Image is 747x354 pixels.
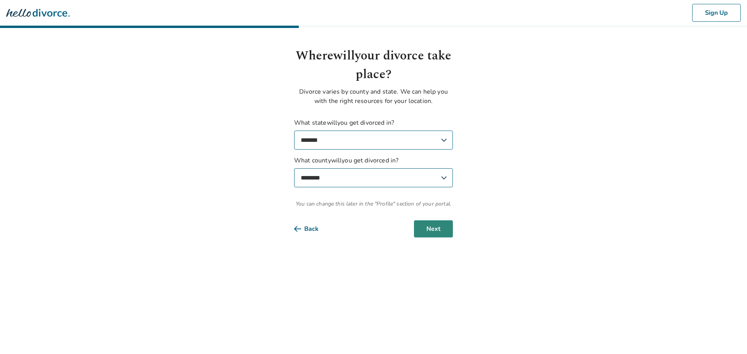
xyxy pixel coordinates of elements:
[294,200,453,208] span: You can change this later in the "Profile" section of your portal.
[294,156,453,187] label: What county will you get divorced in?
[294,168,453,187] select: What countywillyou get divorced in?
[294,220,331,237] button: Back
[692,4,741,22] button: Sign Up
[294,47,453,84] h1: Where will your divorce take place?
[708,317,747,354] iframe: Chat Widget
[294,118,453,150] label: What state will you get divorced in?
[414,220,453,237] button: Next
[294,131,453,150] select: What statewillyou get divorced in?
[294,87,453,106] p: Divorce varies by county and state. We can help you with the right resources for your location.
